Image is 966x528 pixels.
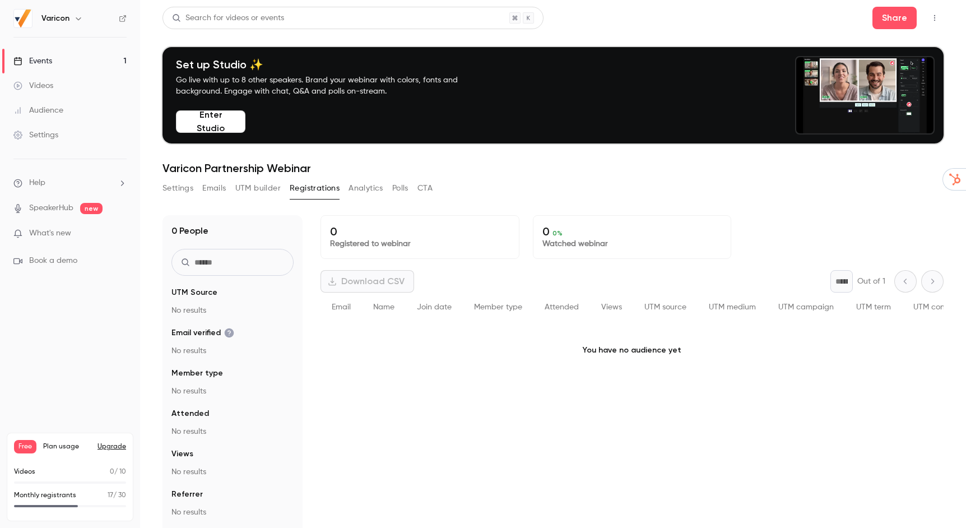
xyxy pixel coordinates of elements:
[108,492,113,499] span: 17
[235,179,281,197] button: UTM builder
[162,179,193,197] button: Settings
[14,490,76,501] p: Monthly registrants
[97,442,126,451] button: Upgrade
[171,408,209,419] span: Attended
[41,13,69,24] h6: Varicon
[349,179,383,197] button: Analytics
[29,202,73,214] a: SpeakerHub
[202,179,226,197] button: Emails
[171,426,294,437] p: No results
[913,303,959,311] span: UTM content
[545,303,579,311] span: Attended
[417,179,433,197] button: CTA
[321,322,944,378] p: You have no audience yet
[474,303,522,311] span: Member type
[872,7,917,29] button: Share
[13,55,52,67] div: Events
[113,229,127,239] iframe: Noticeable Trigger
[110,469,114,475] span: 0
[14,440,36,453] span: Free
[29,177,45,189] span: Help
[330,238,510,249] p: Registered to webinar
[601,303,622,311] span: Views
[80,203,103,214] span: new
[552,229,563,237] span: 0 %
[171,386,294,397] p: No results
[162,161,944,175] h1: Varicon Partnership Webinar
[172,12,284,24] div: Search for videos or events
[171,489,203,500] span: Referrer
[14,467,35,477] p: Videos
[176,58,484,71] h4: Set up Studio ✨
[644,303,686,311] span: UTM source
[778,303,834,311] span: UTM campaign
[171,287,217,298] span: UTM Source
[13,129,58,141] div: Settings
[330,225,510,238] p: 0
[392,179,408,197] button: Polls
[29,228,71,239] span: What's new
[110,467,126,477] p: / 10
[13,80,53,91] div: Videos
[290,179,340,197] button: Registrations
[43,442,91,451] span: Plan usage
[171,305,294,316] p: No results
[14,10,32,27] img: Varicon
[542,225,722,238] p: 0
[171,448,193,460] span: Views
[108,490,126,501] p: / 30
[417,303,452,311] span: Join date
[13,105,63,116] div: Audience
[29,255,77,267] span: Book a demo
[857,276,885,287] p: Out of 1
[171,507,294,518] p: No results
[176,75,484,97] p: Go live with up to 8 other speakers. Brand your webinar with colors, fonts and background. Engage...
[709,303,756,311] span: UTM medium
[171,287,294,518] section: facet-groups
[542,238,722,249] p: Watched webinar
[171,327,234,339] span: Email verified
[176,110,245,133] button: Enter Studio
[171,224,208,238] h1: 0 People
[171,345,294,356] p: No results
[332,303,351,311] span: Email
[373,303,394,311] span: Name
[856,303,891,311] span: UTM term
[171,368,223,379] span: Member type
[13,177,127,189] li: help-dropdown-opener
[171,466,294,478] p: No results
